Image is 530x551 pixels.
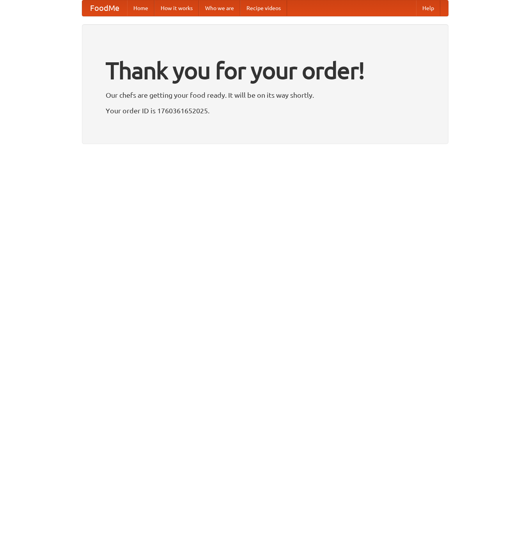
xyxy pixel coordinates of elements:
a: How it works [154,0,199,16]
a: Who we are [199,0,240,16]
a: FoodMe [82,0,127,16]
a: Recipe videos [240,0,287,16]
a: Help [416,0,440,16]
p: Your order ID is 1760361652025. [106,105,425,116]
p: Our chefs are getting your food ready. It will be on its way shortly. [106,89,425,101]
a: Home [127,0,154,16]
h1: Thank you for your order! [106,52,425,89]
